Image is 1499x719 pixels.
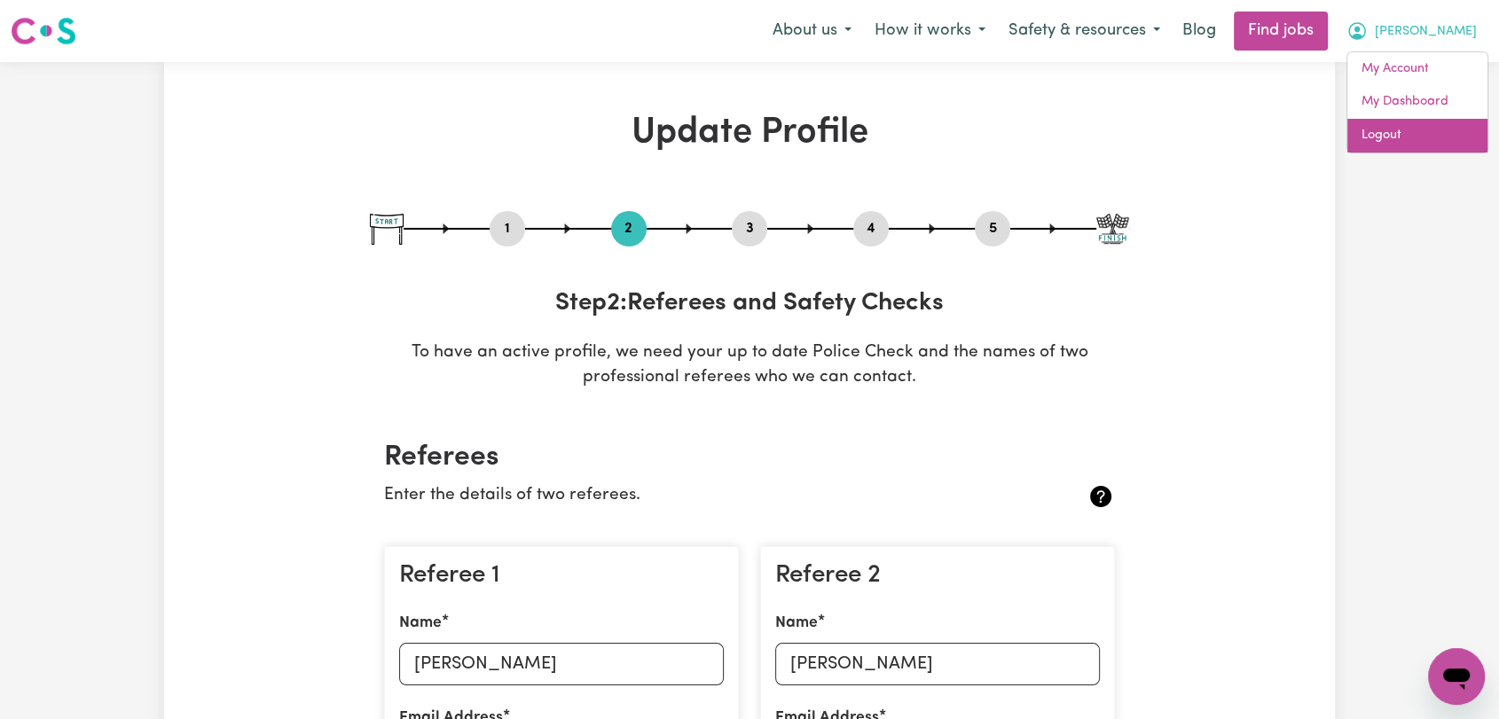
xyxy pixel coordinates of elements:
a: Logout [1347,119,1487,152]
h3: Step 2 : Referees and Safety Checks [370,289,1129,319]
a: My Account [1347,52,1487,86]
h2: Referees [384,441,1115,474]
button: About us [761,12,863,50]
button: How it works [863,12,997,50]
label: Name [775,612,818,635]
span: [PERSON_NAME] [1375,22,1477,42]
button: Go to step 3 [732,217,767,240]
button: Go to step 4 [853,217,889,240]
iframe: Button to launch messaging window [1428,648,1485,705]
label: Name [399,612,442,635]
h3: Referee 2 [775,561,1100,591]
h1: Update Profile [370,112,1129,154]
p: Enter the details of two referees. [384,483,993,509]
button: Go to step 1 [490,217,525,240]
button: Go to step 5 [975,217,1010,240]
img: Careseekers logo [11,15,76,47]
h3: Referee 1 [399,561,724,591]
button: Safety & resources [997,12,1172,50]
p: To have an active profile, we need your up to date Police Check and the names of two professional... [370,340,1129,392]
button: My Account [1335,12,1488,50]
button: Go to step 2 [611,217,647,240]
a: Find jobs [1234,12,1328,51]
a: Careseekers logo [11,11,76,51]
a: Blog [1172,12,1227,51]
div: My Account [1346,51,1488,153]
a: My Dashboard [1347,85,1487,119]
